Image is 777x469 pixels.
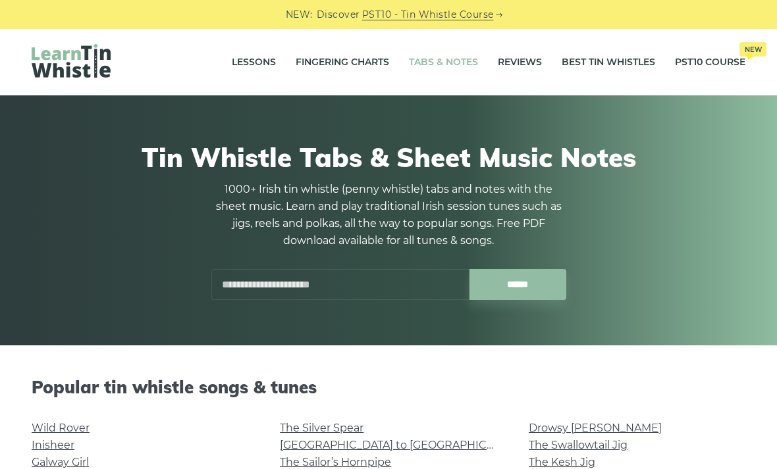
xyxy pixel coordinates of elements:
[562,46,655,79] a: Best Tin Whistles
[529,456,595,468] a: The Kesh Jig
[38,141,739,173] h1: Tin Whistle Tabs & Sheet Music Notes
[280,439,523,451] a: [GEOGRAPHIC_DATA] to [GEOGRAPHIC_DATA]
[32,456,89,468] a: Galway Girl
[529,422,662,434] a: Drowsy [PERSON_NAME]
[739,42,766,57] span: New
[32,439,74,451] a: Inisheer
[296,46,389,79] a: Fingering Charts
[232,46,276,79] a: Lessons
[280,456,391,468] a: The Sailor’s Hornpipe
[529,439,628,451] a: The Swallowtail Jig
[32,422,90,434] a: Wild Rover
[32,44,111,78] img: LearnTinWhistle.com
[280,422,363,434] a: The Silver Spear
[409,46,478,79] a: Tabs & Notes
[32,377,745,397] h2: Popular tin whistle songs & tunes
[498,46,542,79] a: Reviews
[675,46,745,79] a: PST10 CourseNew
[211,181,566,249] p: 1000+ Irish tin whistle (penny whistle) tabs and notes with the sheet music. Learn and play tradi...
